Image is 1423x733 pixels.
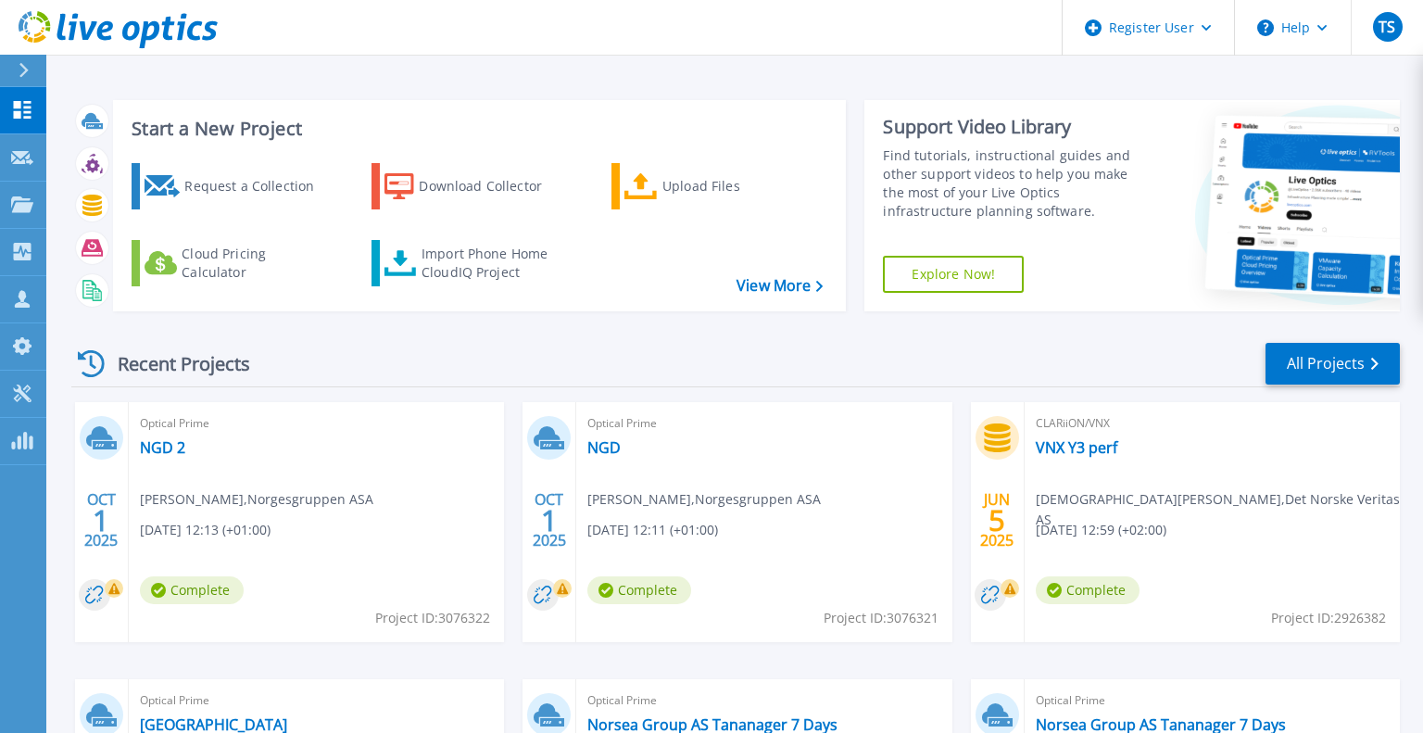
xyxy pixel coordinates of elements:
span: [PERSON_NAME] , Norgesgruppen ASA [140,489,373,510]
span: TS [1379,19,1395,34]
span: Complete [1036,576,1140,604]
div: JUN 2025 [979,487,1014,554]
div: Import Phone Home CloudIQ Project [422,245,566,282]
div: OCT 2025 [83,487,119,554]
a: Cloud Pricing Calculator [132,240,338,286]
div: Upload Files [662,168,811,205]
div: Find tutorials, instructional guides and other support videos to help you make the most of your L... [883,146,1152,221]
span: Optical Prime [587,690,940,711]
div: OCT 2025 [532,487,567,554]
div: Support Video Library [883,115,1152,139]
span: Complete [587,576,691,604]
a: VNX Y3 perf [1036,438,1117,457]
span: Project ID: 3076321 [824,608,938,628]
span: [DATE] 12:59 (+02:00) [1036,520,1166,540]
span: 1 [93,512,109,528]
span: Optical Prime [1036,690,1389,711]
div: Recent Projects [71,341,275,386]
span: Optical Prime [140,690,493,711]
span: Complete [140,576,244,604]
span: [PERSON_NAME] , Norgesgruppen ASA [587,489,821,510]
span: 5 [989,512,1005,528]
a: NGD [587,438,621,457]
a: NGD 2 [140,438,185,457]
span: CLARiiON/VNX [1036,413,1389,434]
a: View More [737,277,823,295]
span: Project ID: 3076322 [375,608,490,628]
span: [DATE] 12:13 (+01:00) [140,520,271,540]
div: Download Collector [419,168,567,205]
a: Request a Collection [132,163,338,209]
a: Explore Now! [883,256,1024,293]
span: [DATE] 12:11 (+01:00) [587,520,718,540]
a: Download Collector [371,163,578,209]
span: [DEMOGRAPHIC_DATA][PERSON_NAME] , Det Norske Veritas AS [1036,489,1400,530]
div: Cloud Pricing Calculator [182,245,330,282]
a: Upload Files [611,163,818,209]
span: Project ID: 2926382 [1271,608,1386,628]
a: All Projects [1266,343,1400,385]
span: Optical Prime [140,413,493,434]
h3: Start a New Project [132,119,823,139]
span: Optical Prime [587,413,940,434]
span: 1 [541,512,558,528]
div: Request a Collection [184,168,333,205]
